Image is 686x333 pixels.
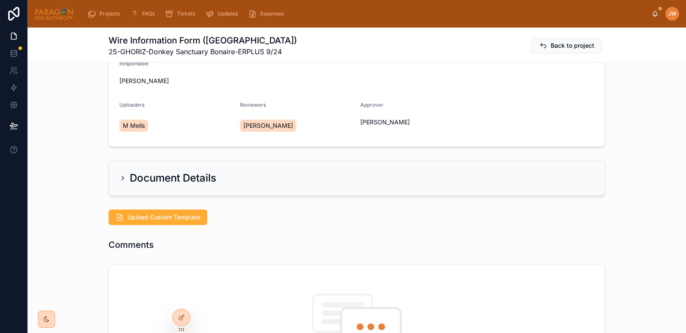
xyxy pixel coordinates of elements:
a: Tickets [162,6,201,22]
span: Back to project [551,41,594,50]
span: Tickets [177,10,195,17]
a: Updates [203,6,244,22]
span: Upload Custom Template [128,213,200,222]
span: Expenses [260,10,284,17]
span: Responsible [119,60,149,67]
span: Approver [360,102,384,108]
h1: Comments [109,239,154,251]
span: Projects [100,10,120,17]
span: 25-GHORIZ-Donkey Sanctuary Bonaire-ERPLUS 9/24 [109,46,297,57]
a: Projects [85,6,126,22]
a: Expenses [246,6,290,22]
h2: Document Details [130,171,216,185]
span: FAQs [142,10,155,17]
span: [PERSON_NAME] [360,118,410,126]
span: JW [668,10,677,17]
a: FAQs [128,6,161,22]
span: Reviewers [240,102,266,108]
span: [PERSON_NAME] [243,121,293,130]
h1: Wire Information Form ([GEOGRAPHIC_DATA]) [109,34,297,46]
img: App logo [34,7,74,21]
span: M Melis [123,121,145,130]
button: Back to project [531,38,602,53]
span: Updates [218,10,238,17]
span: [PERSON_NAME] [119,77,169,85]
span: Uploaders [119,102,144,108]
div: scrollable content [81,4,652,23]
button: Upload Custom Template [109,210,207,225]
